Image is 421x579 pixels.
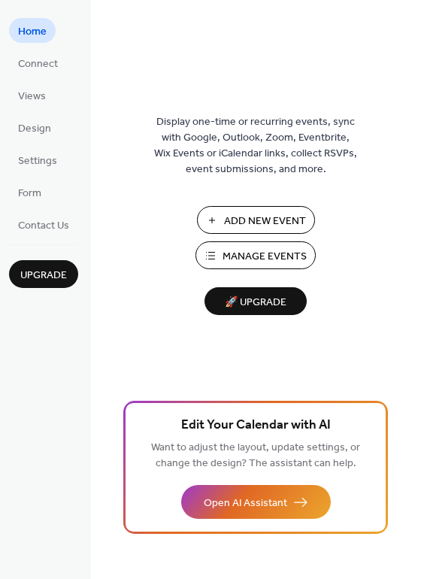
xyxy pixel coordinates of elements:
[9,83,55,108] a: Views
[18,24,47,40] span: Home
[151,438,360,474] span: Want to adjust the layout, update settings, or change the design? The assistant can help.
[18,153,57,169] span: Settings
[204,496,287,511] span: Open AI Assistant
[154,114,357,177] span: Display one-time or recurring events, sync with Google, Outlook, Zoom, Eventbrite, Wix Events or ...
[9,180,50,205] a: Form
[223,249,307,265] span: Manage Events
[197,206,315,234] button: Add New Event
[9,50,67,75] a: Connect
[18,218,69,234] span: Contact Us
[20,268,67,283] span: Upgrade
[224,214,306,229] span: Add New Event
[18,121,51,137] span: Design
[18,89,46,105] span: Views
[181,485,331,519] button: Open AI Assistant
[9,115,60,140] a: Design
[204,287,307,315] button: 🚀 Upgrade
[195,241,316,269] button: Manage Events
[9,147,66,172] a: Settings
[18,186,41,202] span: Form
[214,293,298,313] span: 🚀 Upgrade
[181,415,331,436] span: Edit Your Calendar with AI
[9,18,56,43] a: Home
[9,260,78,288] button: Upgrade
[9,212,78,237] a: Contact Us
[18,56,58,72] span: Connect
